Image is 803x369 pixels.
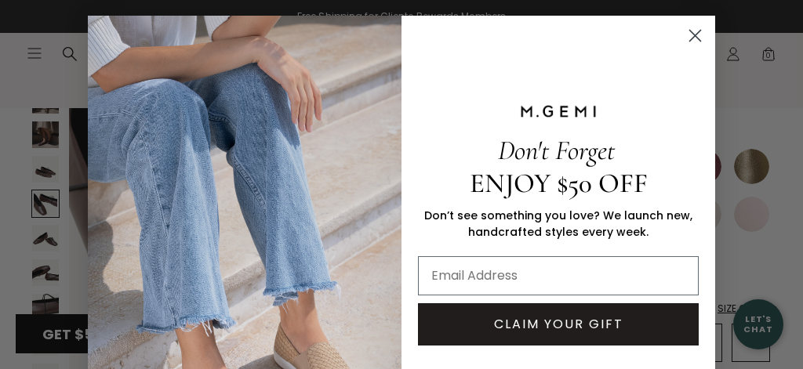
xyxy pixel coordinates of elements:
span: ENJOY $50 OFF [470,167,648,200]
button: CLAIM YOUR GIFT [418,303,699,345]
img: M.GEMI [519,104,598,118]
input: Email Address [418,256,699,295]
button: Close dialog [681,22,709,49]
span: Don’t see something you love? We launch new, handcrafted styles every week. [424,208,692,240]
span: Don't Forget [498,134,615,167]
